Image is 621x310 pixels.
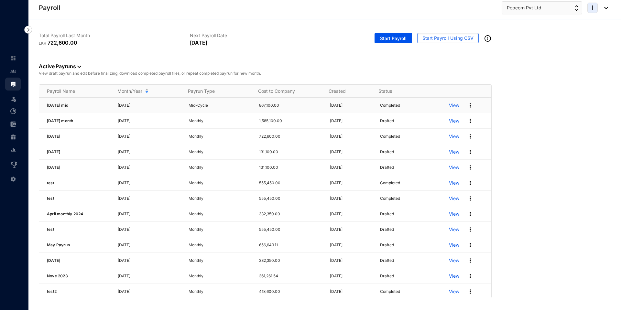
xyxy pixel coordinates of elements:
p: 361,261.54 [259,273,322,279]
p: Drafted [380,257,394,264]
a: View [449,133,459,140]
p: [DATE] [118,118,181,124]
img: nav-icon-right.af6afadce00d159da59955279c43614e.svg [24,26,32,34]
p: Completed [380,180,400,186]
p: [DATE] [118,273,181,279]
li: Time Attendance [5,105,21,118]
a: View [449,149,459,155]
p: [DATE] [118,211,181,217]
img: people-unselected.118708e94b43a90eceab.svg [10,68,16,74]
p: Drafted [380,211,394,217]
img: dropdown-black.8e83cc76930a90b1a4fdb6d089b7bf3a.svg [77,66,81,68]
img: more.27664ee4a8faa814348e188645a3c1fc.svg [467,118,474,124]
p: 722,600.00 [259,133,322,140]
p: Monthly [189,242,252,248]
span: May Payrun [47,242,70,247]
a: View [449,118,459,124]
p: [DATE] [118,149,181,155]
p: Completed [380,102,400,109]
th: Status [371,85,440,98]
p: 131,100.00 [259,164,322,171]
a: View [449,164,459,171]
p: 555,450.00 [259,180,322,186]
p: 332,350.00 [259,257,322,264]
img: more.27664ee4a8faa814348e188645a3c1fc.svg [467,195,474,202]
p: Completed [380,133,400,140]
a: View [449,242,459,248]
p: 656,649.11 [259,242,322,248]
p: 332,350.00 [259,211,322,217]
p: View [449,226,459,233]
p: 722,600.00 [48,39,77,47]
span: test2 [47,289,57,294]
p: Monthly [189,133,252,140]
p: [DATE] [118,102,181,109]
p: 555,450.00 [259,226,322,233]
img: award_outlined.f30b2bda3bf6ea1bf3dd.svg [10,161,18,169]
img: more.27664ee4a8faa814348e188645a3c1fc.svg [467,273,474,279]
img: more.27664ee4a8faa814348e188645a3c1fc.svg [467,149,474,155]
th: Created [321,85,371,98]
p: [DATE] [118,164,181,171]
img: time-attendance-unselected.8aad090b53826881fffb.svg [10,108,16,114]
p: [DATE] [330,226,372,233]
p: Next Payroll Date [190,32,341,39]
img: settings-unselected.1febfda315e6e19643a1.svg [10,176,16,182]
p: [DATE] [118,133,181,140]
th: Cost to Company [250,85,321,98]
span: Popcorn Pvt Ltd [507,4,541,11]
img: more.27664ee4a8faa814348e188645a3c1fc.svg [467,164,474,171]
p: 867,100.00 [259,102,322,109]
img: more.27664ee4a8faa814348e188645a3c1fc.svg [467,102,474,109]
li: Payroll [5,78,21,91]
a: View [449,288,459,295]
img: more.27664ee4a8faa814348e188645a3c1fc.svg [467,133,474,140]
p: 555,450.00 [259,195,322,202]
span: test [47,227,54,232]
a: View [449,195,459,202]
img: up-down-arrow.74152d26bf9780fbf563ca9c90304185.svg [575,5,578,11]
img: dropdown-black.8e83cc76930a90b1a4fdb6d089b7bf3a.svg [601,7,608,9]
a: Active Payruns [39,63,81,69]
p: Drafted [380,164,394,171]
img: gratuity-unselected.a8c340787eea3cf492d7.svg [10,134,16,140]
p: Total Payroll Last Month [39,32,190,39]
p: View [449,102,459,109]
p: [DATE] [330,195,372,202]
p: View [449,211,459,217]
p: Monthly [189,257,252,264]
p: 1,585,100.00 [259,118,322,124]
span: Nove 2023 [47,273,68,278]
button: Start Payroll Using CSV [417,33,479,43]
a: View [449,257,459,264]
p: Monthly [189,149,252,155]
p: Drafted [380,226,394,233]
p: Drafted [380,273,394,279]
p: Monthly [189,211,252,217]
a: View [449,273,459,279]
span: [DATE] [47,258,60,263]
p: [DATE] [118,180,181,186]
img: payroll.289672236c54bbec4828.svg [10,81,16,87]
img: more.27664ee4a8faa814348e188645a3c1fc.svg [467,242,474,248]
img: more.27664ee4a8faa814348e188645a3c1fc.svg [467,288,474,295]
p: Mid-Cycle [189,102,252,109]
p: [DATE] [330,242,372,248]
li: Contacts [5,65,21,78]
p: [DATE] [118,288,181,295]
p: [DATE] [330,164,372,171]
li: Home [5,52,21,65]
p: [DATE] [118,242,181,248]
p: [DATE] [330,273,372,279]
img: more.27664ee4a8faa814348e188645a3c1fc.svg [467,257,474,264]
li: Reports [5,144,21,156]
p: [DATE] [330,118,372,124]
th: Payrun Type [180,85,251,98]
img: home-unselected.a29eae3204392db15eaf.svg [10,55,16,61]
